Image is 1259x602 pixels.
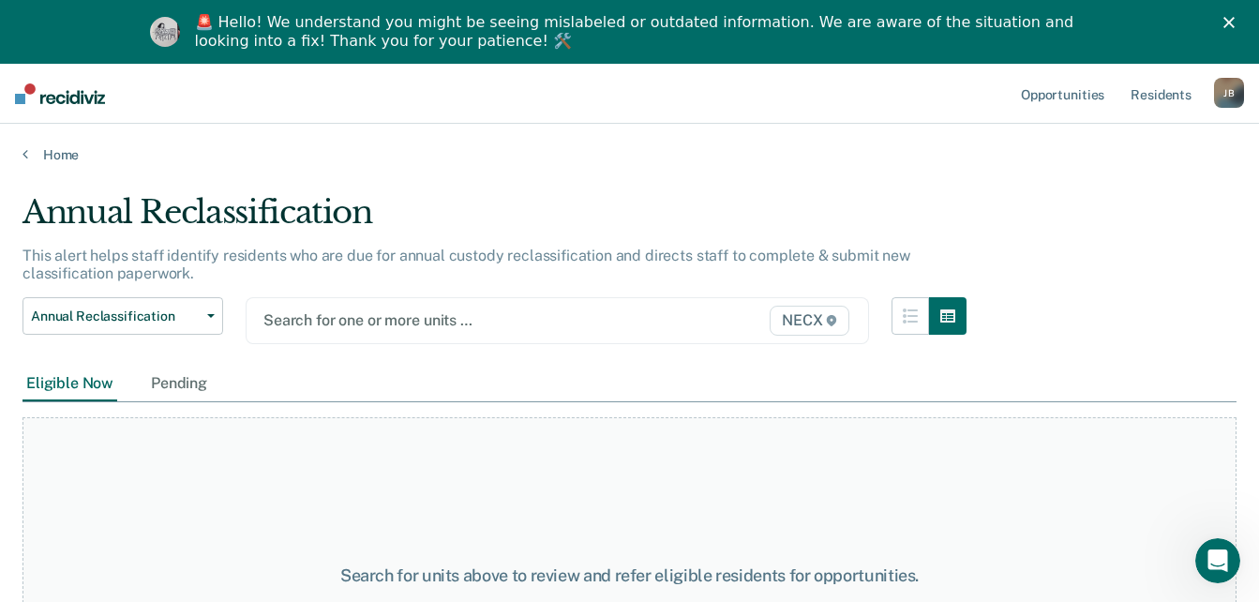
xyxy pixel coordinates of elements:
[31,309,200,324] span: Annual Reclassification
[22,367,117,401] div: Eligible Now
[770,306,849,336] span: NECX
[1214,78,1244,108] button: JB
[1017,64,1108,124] a: Opportunities
[22,247,910,282] p: This alert helps staff identify residents who are due for annual custody reclassification and dir...
[22,297,223,335] button: Annual Reclassification
[326,565,933,586] div: Search for units above to review and refer eligible residents for opportunities.
[150,17,180,47] img: Profile image for Kim
[1195,538,1240,583] iframe: Intercom live chat
[22,146,1237,163] a: Home
[1214,78,1244,108] div: J B
[22,193,967,247] div: Annual Reclassification
[147,367,211,401] div: Pending
[1223,17,1242,28] div: Close
[195,13,1080,51] div: 🚨 Hello! We understand you might be seeing mislabeled or outdated information. We are aware of th...
[1127,64,1195,124] a: Residents
[15,83,105,104] img: Recidiviz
